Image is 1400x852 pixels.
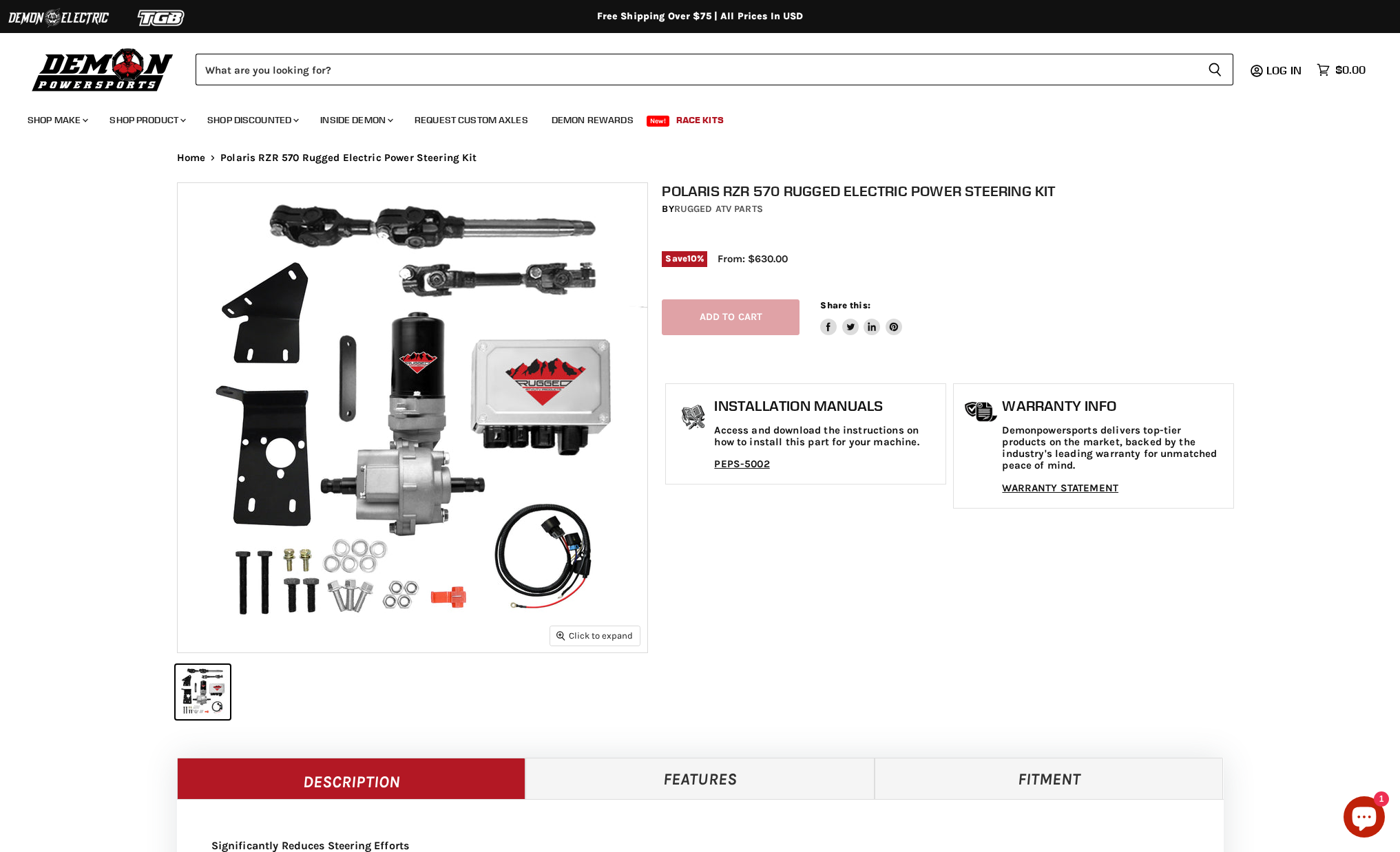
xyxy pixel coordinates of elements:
[110,5,213,31] img: TGB Logo 2
[17,106,96,134] a: Shop Make
[1339,796,1389,841] inbox-online-store-chat: Shopify online store chat
[404,106,539,134] a: Request Custom Axles
[17,100,1362,134] ul: Main menu
[676,401,711,436] img: install_manual-icon.png
[28,45,178,94] img: Demon Powersports
[220,152,477,164] span: Polaris RZR 570 Rugged Electric Power Steering Kit
[556,630,633,641] span: Click to expand
[196,54,1197,85] input: Search
[99,106,194,134] a: Shop Product
[714,398,939,414] h1: Installation Manuals
[875,758,1224,799] a: Fitment
[674,203,763,215] a: Rugged ATV Parts
[550,626,640,645] button: Click to expand
[964,401,999,423] img: warranty-icon.png
[7,5,110,31] img: Demon Electric Logo 2
[1002,398,1226,414] h1: Warranty Info
[1197,54,1233,85] button: Search
[666,106,734,134] a: Race Kits
[714,458,769,470] a: PEPS-5002
[714,425,939,449] p: Access and download the instructions on how to install this part for your machine.
[176,665,230,719] button: IMAGE thumbnail
[177,152,206,164] a: Home
[647,116,670,127] span: New!
[178,183,647,652] img: IMAGE
[525,758,875,799] a: Features
[820,300,870,310] span: Share this:
[1260,64,1310,76] a: Log in
[662,251,707,266] span: Save %
[541,106,644,134] a: Demon Rewards
[1002,482,1118,494] a: WARRANTY STATEMENT
[1002,425,1226,472] p: Demonpowersports delivers top-tier products on the market, backed by the industry's leading warra...
[197,106,307,134] a: Shop Discounted
[1335,63,1366,76] span: $0.00
[149,152,1251,164] nav: Breadcrumbs
[1310,60,1372,80] a: $0.00
[662,202,1237,217] div: by
[820,299,902,336] aside: Share this:
[687,253,697,264] span: 10
[718,253,788,265] span: From: $630.00
[177,758,526,799] a: Description
[149,10,1251,23] div: Free Shipping Over $75 | All Prices In USD
[196,54,1233,85] form: Product
[662,182,1237,200] h1: Polaris RZR 570 Rugged Electric Power Steering Kit
[1266,63,1302,77] span: Log in
[310,106,401,134] a: Inside Demon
